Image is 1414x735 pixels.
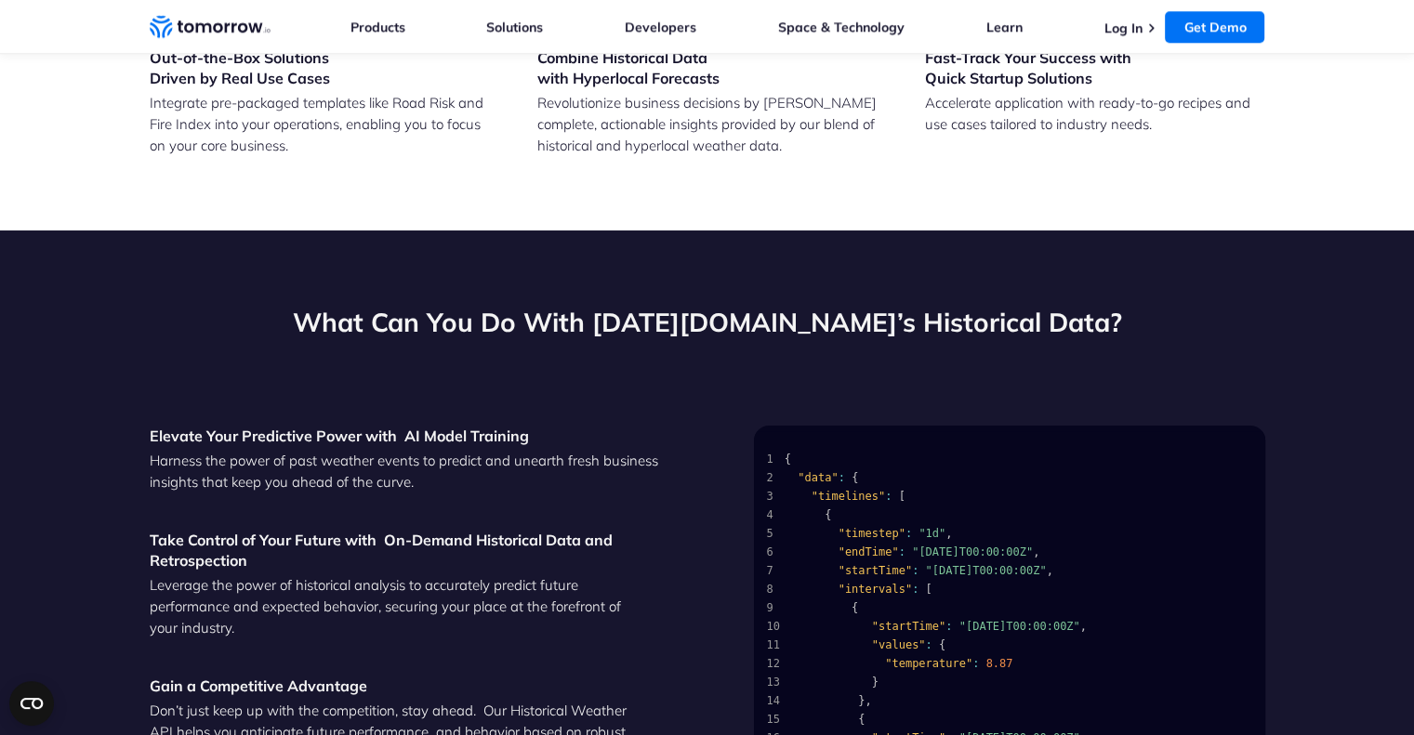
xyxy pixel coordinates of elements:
[778,19,905,35] a: Space & Technology
[872,636,926,654] span: "values"
[925,580,932,598] span: [
[150,427,529,445] strong: Elevate Your Predictive Power with AI Model Training
[537,92,877,156] p: Revolutionize business decisions by [PERSON_NAME] complete, actionable insights provided by our b...
[486,19,543,35] a: Solutions
[839,468,845,487] span: :
[885,654,972,673] span: "temperature"
[150,676,367,695] strong: Gain a Competitive Advantage
[972,654,979,673] span: :
[1033,543,1039,561] span: ,
[150,531,613,570] strong: Take Control of Your Future with On-Demand Historical Data and Retrospection
[986,654,1013,673] span: 8.87
[767,598,785,617] span: 9
[767,450,785,468] span: 1
[912,561,918,580] span: :
[625,19,696,35] a: Developers
[899,487,905,505] span: [
[905,524,912,543] span: :
[767,710,791,728] span: 15
[767,524,785,543] span: 5
[785,450,791,468] span: {
[925,92,1264,135] p: Accelerate application with ready-to-go recipes and use cases tailored to industry needs.
[986,19,1023,35] a: Learn
[885,487,892,505] span: :
[1080,617,1087,636] span: ,
[852,468,858,487] span: {
[150,47,489,88] h3: Out-of-the-Box Solutions Driven by Real Use Cases
[858,710,865,728] span: {
[767,580,785,598] span: 8
[839,543,899,561] span: "endTime"
[767,691,791,710] span: 14
[925,47,1264,88] h3: Fast-Track Your Success with Quick Startup Solutions
[872,617,945,636] span: "startTime"
[912,543,1033,561] span: "[DATE]T00:00:00Z"
[925,561,1046,580] span: "[DATE]T00:00:00Z"
[945,524,952,543] span: ,
[9,681,54,726] button: Open CMP widget
[825,505,831,524] span: {
[767,543,785,561] span: 6
[899,543,905,561] span: :
[959,617,1080,636] span: "[DATE]T00:00:00Z"
[767,505,785,524] span: 4
[767,654,791,673] span: 12
[767,636,791,654] span: 11
[537,47,877,88] h3: Combine Historical Data with Hyperlocal Forecasts
[839,580,912,598] span: "intervals"
[939,636,945,654] span: {
[852,598,858,617] span: {
[767,673,791,691] span: 13
[912,580,918,598] span: :
[858,691,865,710] span: }
[767,468,785,487] span: 2
[767,561,785,580] span: 7
[918,524,945,543] span: "1d"
[150,450,661,492] p: Harness the power of past weather events to predict and unearth fresh business insights that keep...
[872,673,879,691] span: }
[1103,20,1142,36] a: Log In
[767,487,785,505] span: 3
[865,691,871,710] span: ,
[798,468,838,487] span: "data"
[150,574,661,638] p: Leverage the power of historical analysis to accurately predict future performance and expected b...
[925,636,932,654] span: :
[812,487,885,505] span: "timelines"
[945,617,952,636] span: :
[839,524,905,543] span: "timestep"
[150,305,1265,340] h2: What Can You Do With [DATE][DOMAIN_NAME]’s Historical Data?
[150,92,489,156] p: Integrate pre-packaged templates like Road Risk and Fire Index into your operations, enabling you...
[1165,11,1264,43] a: Get Demo
[350,19,405,35] a: Products
[150,13,271,41] a: Home link
[1047,561,1053,580] span: ,
[767,617,791,636] span: 10
[839,561,912,580] span: "startTime"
